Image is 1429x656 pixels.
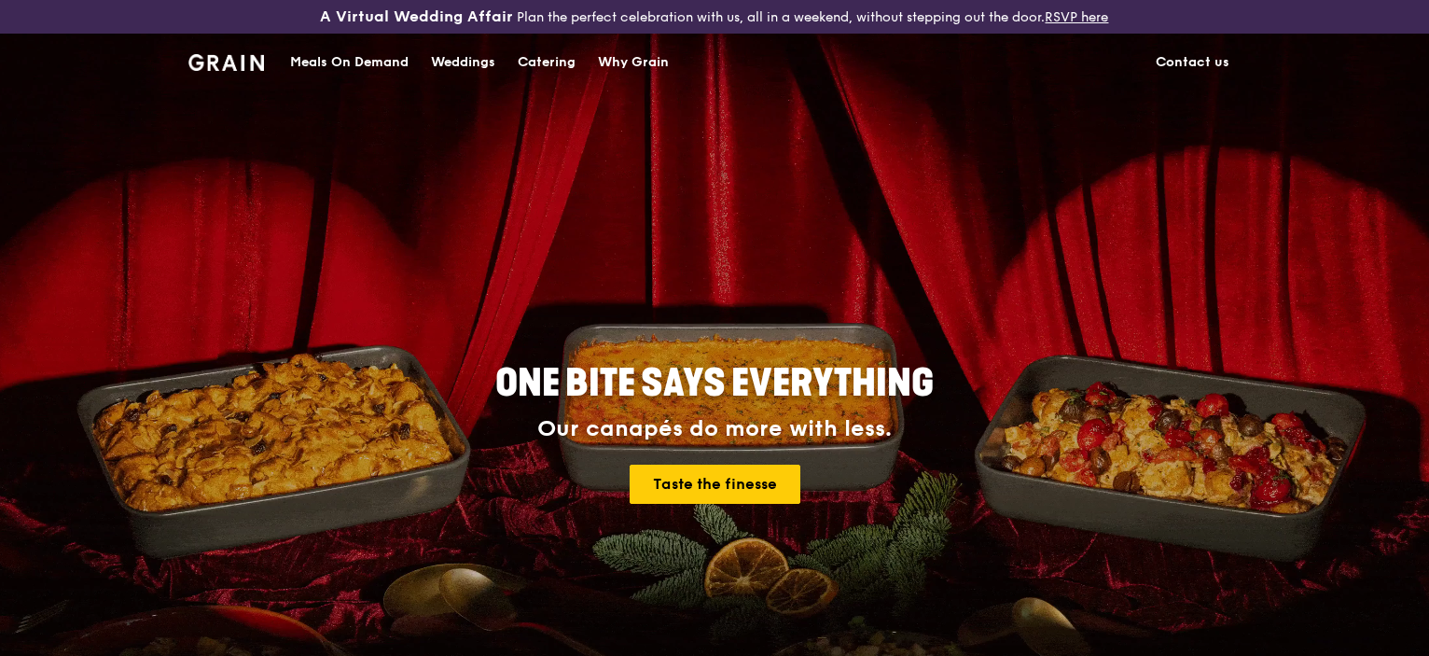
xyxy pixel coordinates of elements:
[238,7,1190,26] div: Plan the perfect celebration with us, all in a weekend, without stepping out the door.
[188,33,264,89] a: GrainGrain
[320,7,513,26] h3: A Virtual Wedding Affair
[495,361,934,406] span: ONE BITE SAYS EVERYTHING
[506,35,587,91] a: Catering
[630,465,800,504] a: Taste the finesse
[518,35,576,91] div: Catering
[587,35,680,91] a: Why Grain
[420,35,506,91] a: Weddings
[1045,9,1108,25] a: RSVP here
[188,54,264,71] img: Grain
[290,35,409,91] div: Meals On Demand
[598,35,669,91] div: Why Grain
[1145,35,1241,91] a: Contact us
[379,416,1050,442] div: Our canapés do more with less.
[431,35,495,91] div: Weddings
